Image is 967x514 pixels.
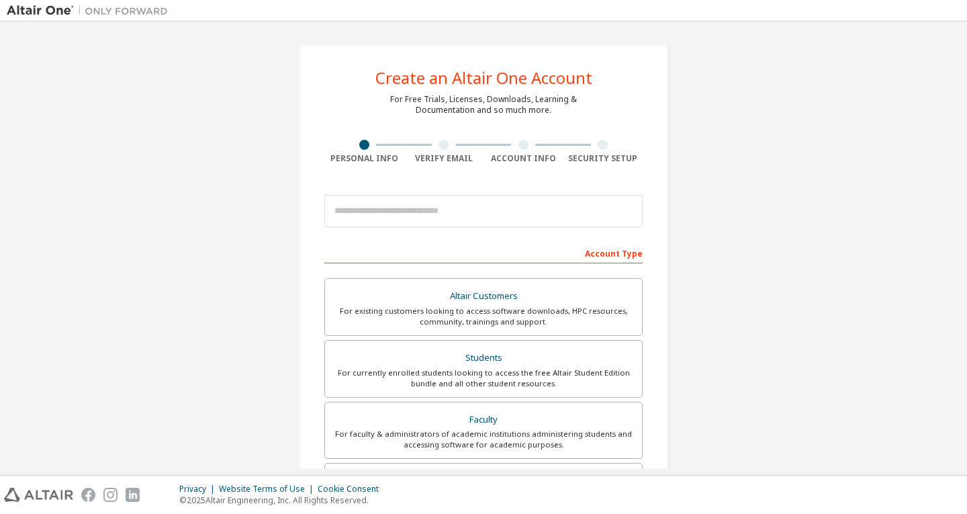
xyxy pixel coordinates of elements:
div: For Free Trials, Licenses, Downloads, Learning & Documentation and so much more. [390,94,577,116]
div: Students [333,349,634,368]
img: facebook.svg [81,488,95,502]
div: Verify Email [404,153,484,164]
div: Website Terms of Use [219,484,318,495]
img: instagram.svg [103,488,118,502]
div: Altair Customers [333,287,634,306]
div: Account Type [324,242,643,263]
div: Security Setup [563,153,643,164]
img: Altair One [7,4,175,17]
div: Cookie Consent [318,484,387,495]
div: Privacy [179,484,219,495]
img: altair_logo.svg [4,488,73,502]
div: For faculty & administrators of academic institutions administering students and accessing softwa... [333,429,634,450]
img: linkedin.svg [126,488,140,502]
div: Account Info [483,153,563,164]
div: For currently enrolled students looking to access the free Altair Student Edition bundle and all ... [333,368,634,389]
div: Personal Info [324,153,404,164]
div: Faculty [333,411,634,429]
div: Create an Altair One Account [375,70,592,86]
div: For existing customers looking to access software downloads, HPC resources, community, trainings ... [333,306,634,327]
p: © 2025 Altair Engineering, Inc. All Rights Reserved. [179,495,387,506]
